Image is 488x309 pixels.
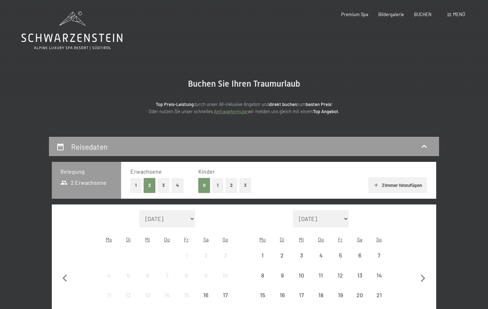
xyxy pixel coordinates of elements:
[196,285,215,305] div: Sat Aug 16 2025
[223,236,228,242] abbr: Sonntag
[369,265,389,285] div: Sun Sep 14 2025
[351,252,369,270] div: 6
[330,246,350,265] div: Fri Sep 05 2025
[273,265,292,285] div: Anreise nicht möglich
[177,246,196,265] div: Anreise nicht möglich
[178,252,195,270] div: 1
[60,168,113,175] h3: Belegung
[119,265,138,285] div: Tue Aug 05 2025
[369,285,389,305] div: Sun Sep 21 2025
[273,285,292,305] div: Tue Sep 16 2025
[158,285,177,305] div: Anreise nicht möglich
[119,285,138,305] div: Anreise nicht möglich
[369,246,389,265] div: Sun Sep 07 2025
[253,265,272,285] div: Mon Sep 08 2025
[99,285,119,305] div: Mon Aug 11 2025
[330,265,350,285] div: Anreise nicht möglich
[177,246,196,265] div: Fri Aug 01 2025
[144,178,155,193] button: 2
[273,246,292,265] div: Anreise nicht möglich
[370,272,388,290] div: 14
[273,246,292,265] div: Tue Sep 02 2025
[158,285,177,305] div: Thu Aug 14 2025
[158,265,177,285] div: Anreise nicht möglich
[119,265,138,285] div: Anreise nicht möglich
[214,108,248,114] a: Anfrageformular
[215,265,235,285] div: Anreise nicht möglich
[331,272,349,290] div: 12
[292,265,311,285] div: Wed Sep 10 2025
[215,285,235,305] div: Anreise nicht möglich
[138,285,157,305] div: Anreise nicht möglich
[216,252,234,270] div: 3
[330,285,350,305] div: Fri Sep 19 2025
[139,272,156,290] div: 6
[350,285,369,305] div: Sat Sep 20 2025
[306,101,331,107] strong: besten Preis
[350,285,369,305] div: Anreise nicht möglich
[292,285,311,305] div: Anreise nicht möglich
[196,246,215,265] div: Sat Aug 02 2025
[197,252,215,270] div: 2
[138,265,157,285] div: Wed Aug 06 2025
[254,252,272,270] div: 1
[138,265,157,285] div: Anreise nicht möglich
[177,265,196,285] div: Anreise nicht möglich
[350,246,369,265] div: Anreise nicht möglich
[130,178,141,193] button: 1
[311,285,330,305] div: Anreise nicht möglich
[330,246,350,265] div: Anreise nicht möglich
[196,265,215,285] div: Anreise nicht möglich
[311,265,330,285] div: Thu Sep 11 2025
[292,246,311,265] div: Wed Sep 03 2025
[196,265,215,285] div: Sat Aug 09 2025
[350,265,369,285] div: Sat Sep 13 2025
[253,265,272,285] div: Anreise nicht möglich
[273,265,292,285] div: Tue Sep 09 2025
[119,272,137,290] div: 5
[164,236,170,242] abbr: Donnerstag
[188,79,300,89] span: Buchen Sie Ihren Traumurlaub
[292,265,311,285] div: Anreise nicht möglich
[273,285,292,305] div: Anreise nicht möglich
[158,178,169,193] button: 3
[71,142,108,151] h2: Reisedaten
[60,179,106,187] span: 2 Erwachsene
[292,285,311,305] div: Wed Sep 17 2025
[273,272,291,290] div: 9
[119,285,138,305] div: Tue Aug 12 2025
[414,11,432,17] a: BUCHEN
[203,236,209,242] abbr: Samstag
[378,11,404,17] a: Bildergalerie
[292,246,311,265] div: Anreise nicht möglich
[293,272,310,290] div: 10
[368,177,427,193] button: Zimmer hinzufügen
[369,265,389,285] div: Anreise nicht möglich
[369,285,389,305] div: Anreise nicht möglich
[253,285,272,305] div: Mon Sep 15 2025
[99,285,119,305] div: Anreise nicht möglich
[100,272,118,290] div: 4
[215,265,235,285] div: Sun Aug 10 2025
[341,11,368,17] a: Premium Spa
[158,272,176,290] div: 7
[215,246,235,265] div: Sun Aug 03 2025
[351,272,369,290] div: 13
[239,178,251,193] button: 3
[126,236,131,242] abbr: Dienstag
[311,265,330,285] div: Anreise nicht möglich
[453,11,465,17] span: Menü
[350,265,369,285] div: Anreise nicht möglich
[130,168,162,175] span: Erwachsene
[311,246,330,265] div: Thu Sep 04 2025
[253,285,272,305] div: Anreise nicht möglich
[177,285,196,305] div: Anreise nicht möglich
[99,265,119,285] div: Mon Aug 04 2025
[198,168,215,175] span: Kinder
[311,246,330,265] div: Anreise nicht möglich
[293,252,310,270] div: 3
[357,236,362,242] abbr: Samstag
[254,272,272,290] div: 8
